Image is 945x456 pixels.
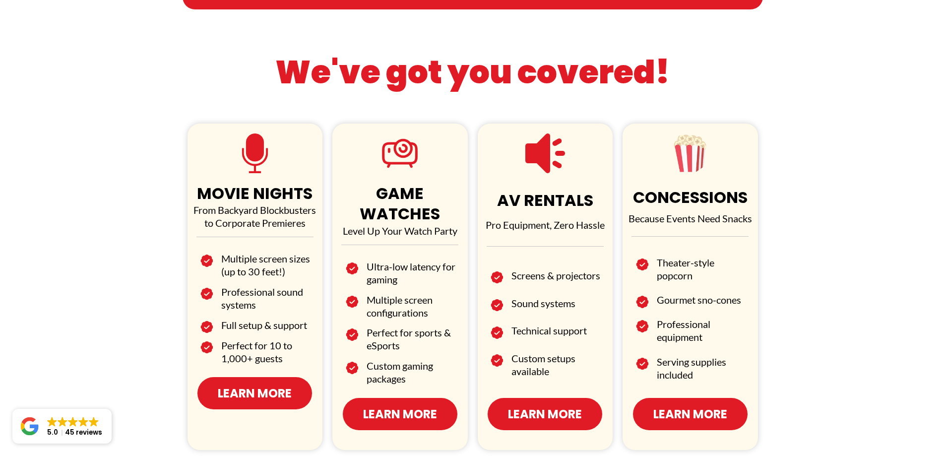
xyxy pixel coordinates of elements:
h2: Screens & projectors [511,269,603,282]
img: Image [491,297,503,314]
h1: AV RENTALS [480,190,611,211]
h2: Perfect for sports & eSports [367,326,458,352]
img: Image [636,256,648,273]
h2: Custom gaming [367,359,458,372]
img: Image [346,359,358,377]
span: Learn More [363,405,437,423]
h2: Theater-style popcorn [657,256,748,282]
p: Level Up Your Watch Party [335,224,465,237]
img: Image [636,293,648,311]
h2: Gourmet sno-cones [657,293,748,306]
img: Image [346,326,358,343]
p: Pro Equipment, Zero Hassle [480,218,611,231]
h2: Ultra-low latency for gaming [367,260,458,286]
h1: CONCESSIONS [625,187,756,208]
img: Image [491,269,503,286]
a: Learn More [343,398,457,430]
img: Image [346,260,358,277]
a: Learn More [488,398,602,430]
h2: Multiple screen configurations [367,293,458,319]
img: Image [636,355,648,373]
p: to Corporate Premieres [190,216,320,229]
a: Close GoogleGoogleGoogleGoogleGoogle 5.045 reviews [12,409,112,444]
h2: Professional sound systems [221,285,313,311]
a: Learn More [633,398,748,430]
a: Learn More [197,377,312,409]
img: Image [200,319,213,336]
h2: Perfect for 10 to 1,000+ guests [221,339,313,365]
span: Learn More [653,405,727,423]
span: Learn More [508,405,582,423]
h1: MOVIE NIGHTS [190,183,320,204]
img: Image [200,285,213,303]
h2: Sound systems [511,297,603,310]
h2: Serving supplies included [657,355,748,381]
p: Because Events Need Snacks [625,212,756,225]
img: Image [200,339,213,356]
h2: Multiple screen sizes (up to 30 feet!) [221,252,313,278]
h1: We've got you covered! [185,52,760,94]
img: Image [636,318,648,335]
span: Learn More [218,385,292,402]
h2: Custom setups available [511,352,603,378]
p: From Backyard Blockbusters [190,203,320,216]
h2: Full setup & support [221,319,313,331]
img: Image [491,352,503,369]
img: Image [346,293,358,311]
img: Image [491,324,503,341]
h1: GAME WATCHES [335,183,465,224]
h2: Professional equipment [657,318,748,343]
h2: packages [367,372,458,385]
h2: Technical support [511,324,603,337]
img: Image [200,252,213,269]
